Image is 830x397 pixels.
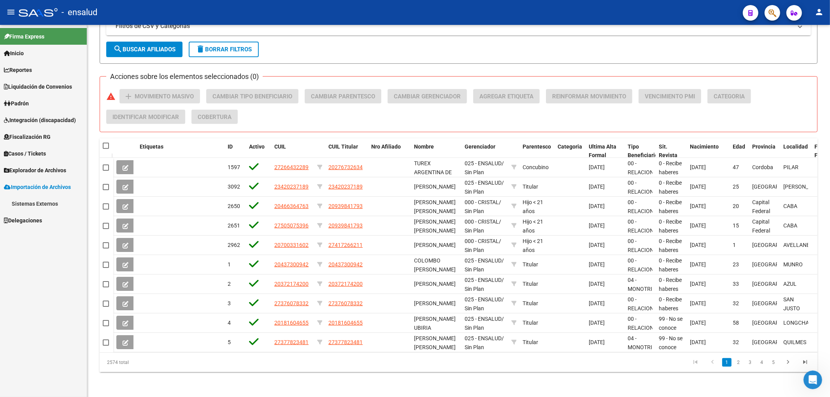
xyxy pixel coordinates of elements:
div: [DATE] [589,338,621,347]
div: ese es el signo mayor [12,185,72,192]
div: como deberia cargarlo si no es asi el parentesco? [28,124,149,148]
button: Reinformar Movimiento [546,89,632,103]
span: 0 - Recibe haberes regularmente [659,257,691,282]
span: 025 - ENSALUD [465,257,502,264]
span: 2 [228,281,231,287]
span: 20939841793 [328,203,363,209]
span: 27377823481 [274,339,309,345]
span: 0 - Recibe haberes regularmente [659,277,691,301]
span: Titular [523,281,538,287]
span: 20700331602 [274,242,309,248]
span: Delegaciones [4,216,42,225]
span: 2962 [228,242,240,248]
span: Hijo < 21 años [523,199,543,214]
span: 20372174200 [328,281,363,287]
span: Gerenciador [465,143,495,150]
datatable-header-cell: Localidad [780,138,811,164]
span: 3092 [228,184,240,190]
span: 25 [733,184,739,190]
span: QUILMES [783,339,806,345]
datatable-header-cell: Nro Afiliado [368,138,411,164]
button: Vencimiento PMI [639,89,701,103]
span: 000 - CRISTAL [465,219,499,225]
span: Nacimiento [690,143,719,150]
span: [DATE] [690,261,706,268]
a: 3 [746,358,755,367]
span: 33 [733,281,739,287]
img: Profile image for Fin [22,6,35,18]
span: Integración (discapacidad) [4,116,76,124]
span: 20466364763 [274,203,309,209]
a: 5 [769,358,778,367]
span: 20939841793 [328,222,363,229]
datatable-header-cell: Tipo Beneficiario [625,138,656,164]
div: [DATE] [589,241,621,250]
div: Cerrar [137,5,151,19]
button: Agregar Etiqueta [473,89,540,103]
h1: Fin [38,3,47,9]
span: CABA [783,203,797,209]
span: [PERSON_NAME] [PERSON_NAME] [PERSON_NAME] [414,199,456,223]
button: Adjuntar un archivo [12,255,18,261]
datatable-header-cell: Provincia [749,138,780,164]
span: [PERSON_NAME] [414,184,456,190]
span: 0 - Recibe haberes regularmente [659,160,691,184]
span: 47 [733,164,739,170]
span: [GEOGRAPHIC_DATA] [752,281,805,287]
mat-expansion-panel-header: Filtros de CSV y Categorias [106,17,811,35]
div: 2574 total [100,353,242,372]
span: 04 - MONOTRIBUTISTAS [628,335,676,350]
span: [GEOGRAPHIC_DATA] [752,300,805,306]
textarea: Escribe un mensaje... [7,238,149,252]
button: Cambiar Tipo Beneficiario [206,89,298,103]
span: 2651 [228,222,240,229]
div: [DATE] [589,221,621,230]
button: Movimiento Masivo [119,89,200,103]
span: Hijo < 21 años [523,219,543,234]
datatable-header-cell: CUIL [271,138,314,164]
span: Sit. Revista [659,143,677,159]
span: Reportes [4,66,32,74]
span: [PERSON_NAME] [414,242,456,248]
div: [DATE] [589,260,621,269]
span: [DATE] [690,222,706,229]
div: [DATE] [589,280,621,289]
span: PILAR [783,164,798,170]
span: [PERSON_NAME] [PERSON_NAME] [414,335,456,350]
a: 2 [734,358,743,367]
span: 025 - ENSALUD [465,160,502,166]
span: Capital Federal [752,219,770,234]
span: Cambiar Parentesco [311,93,375,100]
li: page 3 [744,356,756,369]
span: Titular [523,184,538,190]
span: 27417266211 [328,242,363,248]
span: Agregar Etiqueta [479,93,533,100]
datatable-header-cell: Categoria [555,138,586,164]
span: 025 - ENSALUD [465,180,502,186]
div: Barbara dice… [6,225,149,243]
div: En el último [PERSON_NAME] de la SSS de agosto, está informada la discapacidad [12,39,121,62]
span: CABA [783,222,797,229]
span: Nro Afiliado [371,143,401,150]
button: Selector de gif [37,255,43,261]
span: [PERSON_NAME] [783,184,825,190]
div: [DATE] [589,299,621,308]
div: Barbara dice… [6,73,149,98]
span: 00 - RELACION DE DEPENDENCIA [628,296,664,329]
span: [DATE] [690,164,706,170]
div: como deberia cargarlo si no es asi el parentesco? [34,128,143,143]
div: veo que tiene 6 años pero tenes puesto que es mayor a 25 años [6,154,128,179]
mat-icon: add [124,92,133,101]
span: 27376078332 [274,300,309,306]
span: 025 - ENSALUD [465,296,502,303]
span: Titular [523,300,538,306]
span: 1 [228,261,231,268]
span: [PERSON_NAME] [414,300,456,306]
span: 20 [733,203,739,209]
span: [DATE] [690,281,706,287]
span: Fiscalización RG [4,133,51,141]
div: [DATE] [589,163,621,172]
div: ahi lo modifico [97,225,149,242]
span: 20437300942 [328,261,363,268]
span: Etiquetas [140,143,163,150]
